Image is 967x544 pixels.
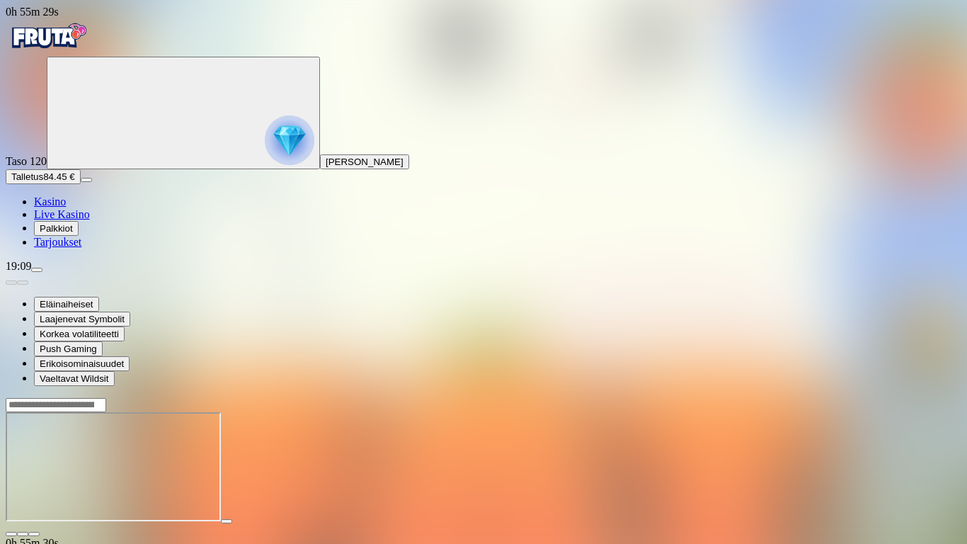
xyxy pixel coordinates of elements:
[34,236,81,248] a: gift-inverted iconTarjoukset
[40,329,119,339] span: Korkea volatiliteetti
[6,18,961,249] nav: Primary
[17,280,28,285] button: next slide
[17,532,28,536] button: chevron-down icon
[28,532,40,536] button: fullscreen-exit icon
[34,236,81,248] span: Tarjoukset
[34,208,90,220] a: poker-chip iconLive Kasino
[6,18,91,54] img: Fruta
[326,157,404,167] span: [PERSON_NAME]
[6,280,17,285] button: prev slide
[34,341,103,356] button: Push Gaming
[6,155,47,167] span: Taso 120
[40,344,97,354] span: Push Gaming
[43,171,74,182] span: 84.45 €
[40,299,93,310] span: Eläinaiheiset
[11,171,43,182] span: Talletus
[34,297,99,312] button: Eläinaiheiset
[40,373,109,384] span: Vaeltavat Wildsit
[40,223,73,234] span: Palkkiot
[34,371,115,386] button: Vaeltavat Wildsit
[34,356,130,371] button: Erikoisominaisuudet
[6,44,91,56] a: Fruta
[320,154,409,169] button: [PERSON_NAME]
[6,532,17,536] button: close icon
[34,195,66,208] a: diamond iconKasino
[47,57,320,169] button: reward progress
[40,314,125,324] span: Laajenevat Symbolit
[81,178,92,182] button: menu
[34,221,79,236] button: reward iconPalkkiot
[6,169,81,184] button: Talletusplus icon84.45 €
[34,195,66,208] span: Kasino
[34,208,90,220] span: Live Kasino
[221,519,232,523] button: play icon
[34,312,130,327] button: Laajenevat Symbolit
[31,268,42,272] button: menu
[34,327,125,341] button: Korkea volatiliteetti
[6,260,31,272] span: 19:09
[265,115,314,165] img: reward progress
[6,6,59,18] span: user session time
[40,358,124,369] span: Erikoisominaisuudet
[6,398,106,412] input: Search
[6,412,221,521] iframe: Fat Rabbit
